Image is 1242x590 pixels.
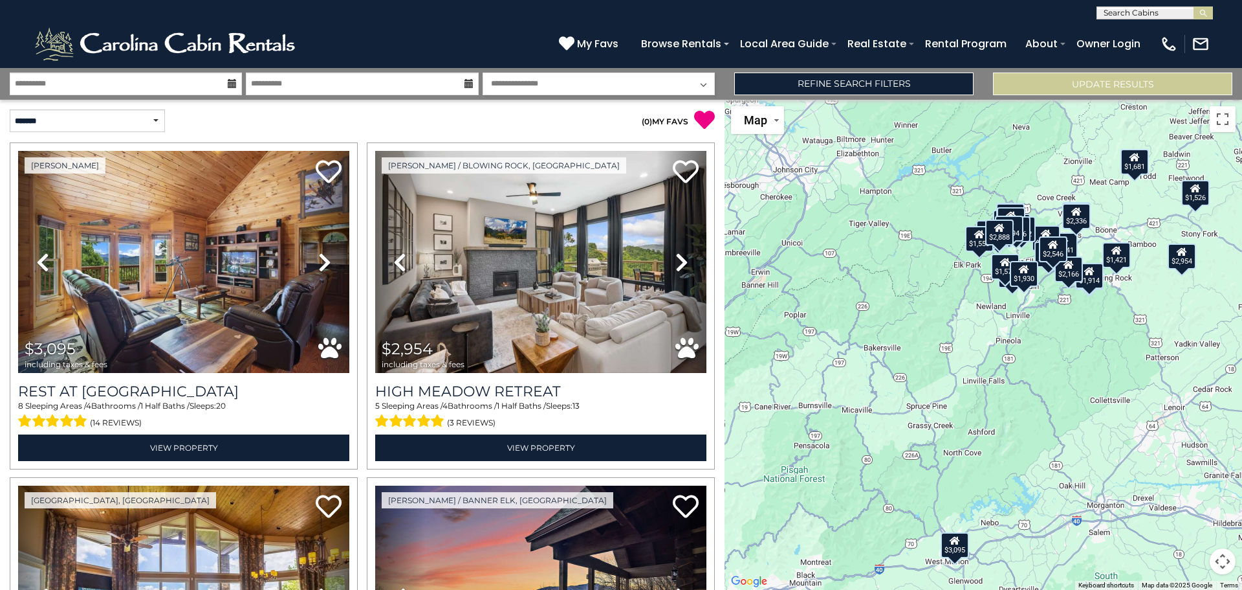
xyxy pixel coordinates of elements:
span: 8 [18,401,23,411]
span: ( ) [642,117,652,126]
span: 20 [216,401,226,411]
div: $1,246 [1002,216,1030,242]
a: Add to favorites [316,494,342,521]
a: [GEOGRAPHIC_DATA], [GEOGRAPHIC_DATA] [25,492,216,508]
button: Keyboard shortcuts [1078,581,1134,590]
div: $2,888 [985,220,1014,245]
div: $2,166 [1054,256,1083,282]
span: 1 Half Baths / [140,401,190,411]
span: Map [744,113,767,127]
div: $2,072 [996,203,1025,229]
span: 13 [572,401,580,411]
div: $2,135 [1075,264,1104,289]
div: $2,546 [1039,236,1067,262]
span: 4 [442,401,448,411]
a: My Favs [559,36,622,52]
a: Terms (opens in new tab) [1220,582,1238,589]
span: $2,954 [382,339,433,358]
a: Real Estate [841,32,913,55]
div: $2,322 [997,207,1025,233]
img: mail-regular-white.png [1192,35,1210,53]
img: Google [728,573,770,590]
a: Rest at [GEOGRAPHIC_DATA] [18,383,349,400]
h3: Rest at Mountain Crest [18,383,349,400]
span: including taxes & fees [25,360,107,369]
div: $2,711 [1062,202,1091,228]
button: Change map style [731,106,784,134]
a: [PERSON_NAME] / Banner Elk, [GEOGRAPHIC_DATA] [382,492,613,508]
a: Add to favorites [673,494,699,521]
a: [PERSON_NAME] [25,157,105,174]
a: Add to favorites [673,159,699,187]
span: (3 reviews) [447,414,496,431]
div: $2,336 [1062,203,1091,229]
a: Refine Search Filters [734,73,974,95]
div: $1,421 [1102,242,1131,268]
div: $1,681 [1120,149,1149,175]
a: View Property [375,435,706,461]
div: Sleeping Areas / Bathrooms / Sleeps: [375,400,706,431]
a: Local Area Guide [734,32,835,55]
a: (0)MY FAVS [642,117,688,126]
a: Add to favorites [316,159,342,187]
img: thumbnail_164747674.jpeg [18,151,349,373]
div: $1,572 [991,254,1019,280]
div: $1,914 [1075,263,1104,289]
a: View Property [18,435,349,461]
span: including taxes & fees [382,360,464,369]
div: $3,045 [1032,225,1060,251]
span: 5 [375,401,380,411]
a: Browse Rentals [635,32,728,55]
div: $1,553 [965,226,994,252]
a: About [1019,32,1064,55]
div: $1,930 [1010,260,1038,286]
a: Open this area in Google Maps (opens a new window) [728,573,770,590]
img: thumbnail_164745638.jpeg [375,151,706,373]
span: (14 reviews) [90,414,142,431]
div: $3,622 [984,221,1012,247]
a: Owner Login [1070,32,1147,55]
img: phone-regular-white.png [1160,35,1178,53]
div: Sleeping Areas / Bathrooms / Sleeps: [18,400,349,431]
a: [PERSON_NAME] / Blowing Rock, [GEOGRAPHIC_DATA] [382,157,626,174]
div: $3,509 [998,262,1027,288]
span: Map data ©2025 Google [1142,582,1212,589]
a: Rental Program [919,32,1013,55]
span: 0 [644,117,649,126]
div: $1,621 [1034,241,1063,267]
button: Toggle fullscreen view [1210,106,1236,132]
span: My Favs [577,36,618,52]
div: $3,095 [941,532,969,558]
button: Map camera controls [1210,549,1236,574]
span: $3,095 [25,339,76,358]
span: 4 [86,401,91,411]
img: White-1-2.png [32,25,301,63]
div: $2,094 [995,215,1023,241]
a: High Meadow Retreat [375,383,706,400]
div: $2,441 [1049,232,1078,258]
div: $2,954 [1168,243,1196,269]
button: Update Results [993,73,1232,95]
div: $1,526 [1181,179,1210,205]
span: 1 Half Baths / [497,401,546,411]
